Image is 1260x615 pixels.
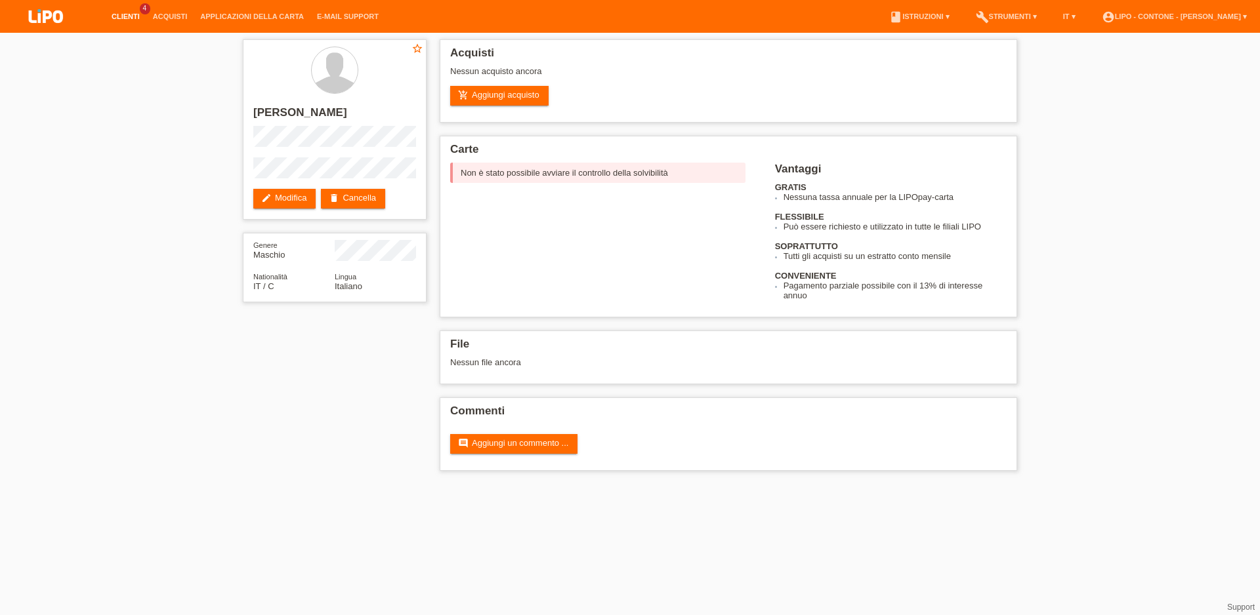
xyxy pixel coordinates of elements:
a: E-mail Support [310,12,385,20]
h2: Carte [450,143,1007,163]
a: Support [1227,603,1255,612]
li: Può essere richiesto e utilizzato in tutte le filiali LIPO [784,222,1007,231]
li: Nessuna tassa annuale per la LIPOpay-carta [784,192,1007,202]
a: deleteCancella [321,189,385,208]
a: Clienti [105,12,146,20]
h2: Commenti [450,405,1007,424]
span: Nationalità [253,273,287,281]
i: star_border [411,43,423,54]
a: bookIstruzioni ▾ [883,12,955,20]
a: account_circleLIPO - Contone - [PERSON_NAME] ▾ [1095,12,1253,20]
b: FLESSIBILE [775,212,824,222]
a: Applicazioni della carta [194,12,310,20]
a: star_border [411,43,423,56]
i: delete [329,193,339,203]
div: Nessun file ancora [450,357,851,367]
li: Tutti gli acquisti su un estratto conto mensile [784,251,1007,261]
a: commentAggiungi un commento ... [450,434,577,454]
i: book [889,10,902,24]
span: Lingua [335,273,356,281]
i: account_circle [1102,10,1115,24]
li: Pagamento parziale possibile con il 13% di interesse annuo [784,281,1007,300]
h2: Vantaggi [775,163,1007,182]
a: LIPO pay [13,27,79,37]
h2: [PERSON_NAME] [253,106,416,126]
b: SOPRATTUTTO [775,241,838,251]
i: edit [261,193,272,203]
a: buildStrumenti ▾ [969,12,1043,20]
b: GRATIS [775,182,807,192]
a: IT ▾ [1057,12,1082,20]
i: comment [458,438,469,448]
a: Acquisti [146,12,194,20]
a: editModifica [253,189,316,208]
i: build [976,10,989,24]
i: add_shopping_cart [458,90,469,100]
h2: Acquisti [450,47,1007,66]
span: 4 [140,3,150,14]
span: Italia / C / 02.07.1997 [253,281,274,291]
a: add_shopping_cartAggiungi acquisto [450,86,549,106]
div: Nessun acquisto ancora [450,66,1007,86]
span: Italiano [335,281,362,291]
h2: File [450,338,1007,357]
b: CONVENIENTE [775,271,837,281]
span: Genere [253,241,278,249]
div: Maschio [253,240,335,260]
div: Non è stato possibile avviare il controllo della solvibilità [450,163,745,183]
